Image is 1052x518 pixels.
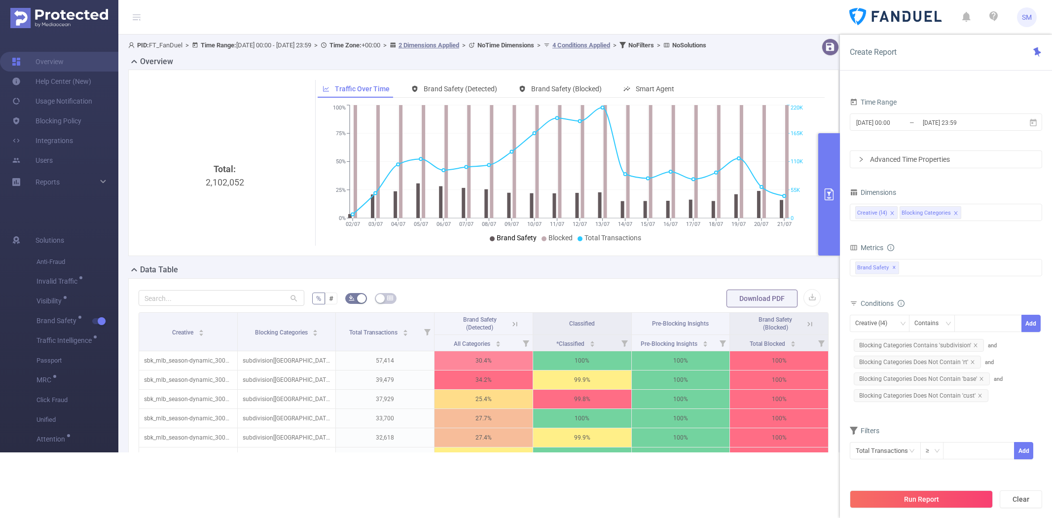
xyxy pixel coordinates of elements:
i: icon: close [979,376,984,381]
tspan: 165K [791,130,803,137]
p: 57,414 [336,351,434,370]
tspan: 19/07 [731,221,746,227]
span: > [182,41,192,49]
span: Blocking Categories Does Not Contain 'base' [854,372,990,385]
a: Help Center (New) [12,72,91,91]
p: 100% [533,409,631,428]
p: subdivision[[GEOGRAPHIC_DATA]-[GEOGRAPHIC_DATA]] [238,409,336,428]
b: Time Zone: [329,41,362,49]
i: icon: down [934,448,940,455]
p: 100% [632,390,730,408]
p: 100% [730,390,828,408]
span: Blocking Categories Does Not Contain 'cust' [854,389,988,402]
p: 27.7% [435,409,533,428]
tspan: 14/07 [618,221,632,227]
span: Filters [850,427,879,435]
p: 25.4% [435,390,533,408]
i: icon: close [890,211,895,217]
a: Usage Notification [12,91,92,111]
div: icon: rightAdvanced Time Properties [850,151,1042,168]
i: icon: close [970,360,975,365]
span: Brand Safety [497,234,537,242]
tspan: 21/07 [777,221,791,227]
p: 100% [533,447,631,466]
span: Time Range [850,98,897,106]
tspan: 12/07 [573,221,587,227]
img: Protected Media [10,8,108,28]
div: Sort [790,339,796,345]
tspan: 16/07 [663,221,678,227]
b: Total: [214,164,236,174]
h2: Data Table [140,264,178,276]
span: Total Blocked [750,340,787,347]
i: icon: close [973,343,978,348]
p: subdivision[[GEOGRAPHIC_DATA]-[GEOGRAPHIC_DATA]] [238,351,336,370]
span: Brand Safety [36,317,80,324]
p: 30.4% [435,351,533,370]
b: No Time Dimensions [477,41,534,49]
i: icon: line-chart [323,85,329,92]
span: Brand Safety [855,261,899,274]
u: 2 Dimensions Applied [399,41,459,49]
a: Reports [36,172,60,192]
div: Sort [402,328,408,334]
span: Total Transactions [349,329,399,336]
b: PID: [137,41,149,49]
i: icon: info-circle [887,244,894,251]
i: icon: user [128,42,137,48]
div: Sort [312,328,318,334]
a: Users [12,150,53,170]
p: sbk_mlb_season-dynamic_300x250.zip [4628027] [139,409,237,428]
tspan: 15/07 [641,221,655,227]
div: Sort [702,339,708,345]
span: Attention [36,436,69,443]
i: icon: caret-up [313,328,318,331]
p: 100% [632,409,730,428]
span: Blocked [548,234,573,242]
tspan: 09/07 [505,221,519,227]
i: icon: caret-down [495,343,501,346]
p: subdivision[[GEOGRAPHIC_DATA]-[GEOGRAPHIC_DATA]] [238,370,336,389]
p: 100% [730,428,828,447]
tspan: 13/07 [595,221,610,227]
p: 99.8% [533,390,631,408]
p: 33,700 [336,409,434,428]
span: and [850,359,994,382]
span: Visibility [36,297,65,304]
p: 99.9% [533,370,631,389]
tspan: 17/07 [686,221,700,227]
tspan: 03/07 [368,221,382,227]
span: All Categories [454,340,492,347]
span: Unified [36,410,118,430]
tspan: 08/07 [482,221,496,227]
tspan: 07/07 [459,221,473,227]
div: Sort [495,339,501,345]
i: icon: down [945,321,951,328]
p: 100% [632,370,730,389]
span: Reports [36,178,60,186]
p: 100% [632,351,730,370]
span: Metrics [850,244,883,252]
i: icon: caret-down [403,332,408,335]
p: 28,077 [336,447,434,466]
p: sbk_mlb_season-dynamic_300x250.zip [4628027] [139,370,237,389]
span: Blocking Categories [255,329,309,336]
span: Creative [172,329,195,336]
tspan: 18/07 [709,221,723,227]
tspan: 25% [336,187,346,193]
input: Search... [139,290,304,306]
span: Classified [569,320,595,327]
b: No Solutions [672,41,706,49]
input: End date [922,116,1002,129]
p: 24% [435,447,533,466]
span: Smart Agent [636,85,674,93]
span: > [534,41,544,49]
i: icon: close [953,211,958,217]
span: Total Transactions [584,234,641,242]
p: 100% [632,428,730,447]
p: sbk_mlb_season-dynamic_300x250.zip [4628027] [139,351,237,370]
div: Contains [914,315,945,332]
span: SM [1022,7,1032,27]
tspan: 55K [791,187,800,193]
p: subdivision[[GEOGRAPHIC_DATA]-[GEOGRAPHIC_DATA]] [238,447,336,466]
